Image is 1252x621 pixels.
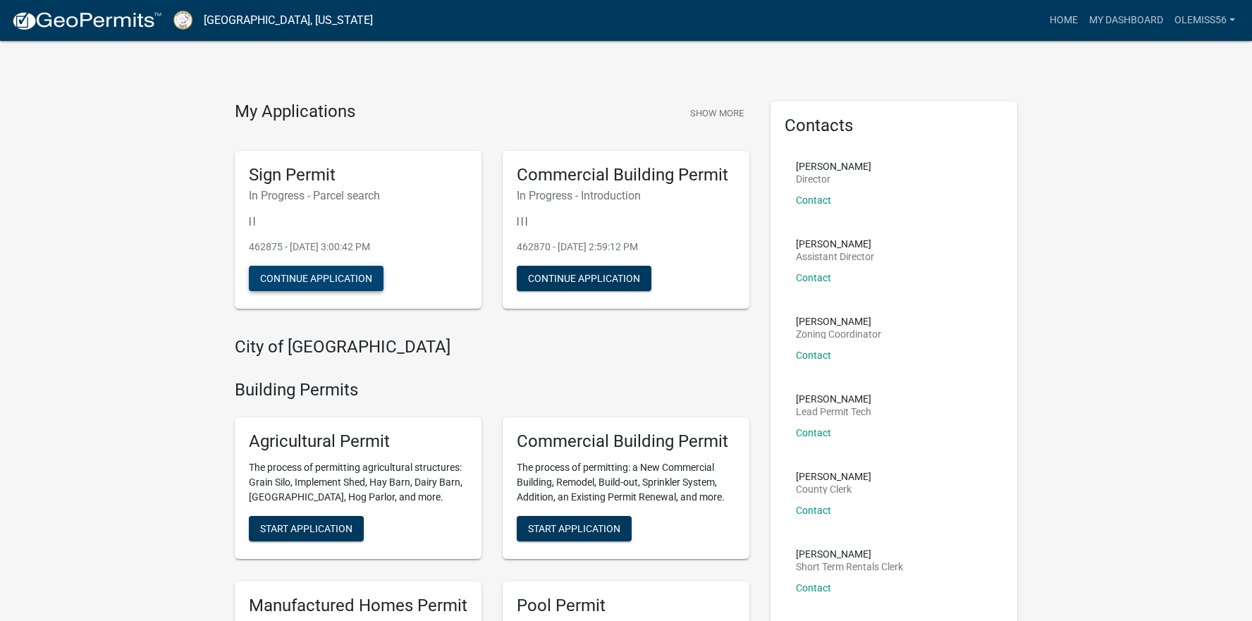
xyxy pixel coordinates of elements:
a: Contact [796,195,831,206]
p: [PERSON_NAME] [796,316,881,326]
a: OleMiss56 [1169,7,1241,34]
a: My Dashboard [1084,7,1169,34]
button: Start Application [517,516,632,541]
p: The process of permitting agricultural structures: Grain Silo, Implement Shed, Hay Barn, Dairy Ba... [249,460,467,505]
h6: In Progress - Introduction [517,189,735,202]
span: Start Application [260,522,352,534]
a: Contact [796,582,831,594]
button: Continue Application [517,266,651,291]
h4: My Applications [235,102,355,123]
p: County Clerk [796,484,871,494]
p: Assistant Director [796,252,874,262]
p: 462870 - [DATE] 2:59:12 PM [517,240,735,254]
img: Putnam County, Georgia [173,11,192,30]
a: Contact [796,350,831,361]
h5: Contacts [785,116,1003,136]
p: | | [249,214,467,228]
a: [GEOGRAPHIC_DATA], [US_STATE] [204,8,373,32]
button: Show More [685,102,749,125]
p: | | | [517,214,735,228]
h5: Commercial Building Permit [517,431,735,452]
button: Start Application [249,516,364,541]
h5: Manufactured Homes Permit [249,596,467,616]
p: [PERSON_NAME] [796,161,871,171]
p: [PERSON_NAME] [796,549,903,559]
p: Short Term Rentals Clerk [796,562,903,572]
h4: City of [GEOGRAPHIC_DATA] [235,337,749,357]
a: Home [1044,7,1084,34]
p: [PERSON_NAME] [796,472,871,481]
a: Contact [796,427,831,438]
h5: Agricultural Permit [249,431,467,452]
button: Continue Application [249,266,383,291]
p: [PERSON_NAME] [796,394,871,404]
span: Start Application [528,522,620,534]
p: Zoning Coordinator [796,329,881,339]
p: 462875 - [DATE] 3:00:42 PM [249,240,467,254]
h4: Building Permits [235,380,749,400]
p: Director [796,174,871,184]
h5: Pool Permit [517,596,735,616]
a: Contact [796,272,831,283]
p: [PERSON_NAME] [796,239,874,249]
p: Lead Permit Tech [796,407,871,417]
h5: Commercial Building Permit [517,165,735,185]
p: The process of permitting: a New Commercial Building, Remodel, Build-out, Sprinkler System, Addit... [517,460,735,505]
h6: In Progress - Parcel search [249,189,467,202]
a: Contact [796,505,831,516]
h5: Sign Permit [249,165,467,185]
